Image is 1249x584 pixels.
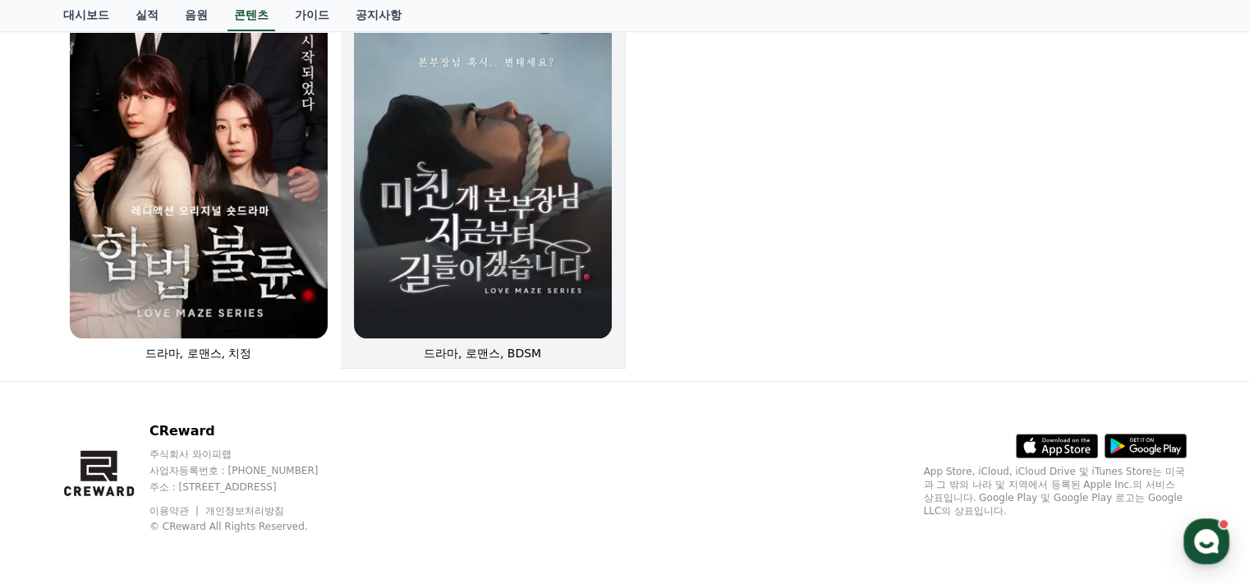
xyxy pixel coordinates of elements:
[149,464,350,477] p: 사업자등록번호 : [PHONE_NUMBER]
[149,520,350,533] p: © CReward All Rights Reserved.
[149,505,201,517] a: 이용약관
[205,505,284,517] a: 개인정보처리방침
[149,421,350,441] p: CReward
[150,473,170,486] span: 대화
[52,472,62,485] span: 홈
[924,465,1187,517] p: App Store, iCloud, iCloud Drive 및 iTunes Store는 미국과 그 밖의 나라 및 지역에서 등록된 Apple Inc.의 서비스 상표입니다. Goo...
[108,448,212,489] a: 대화
[149,448,350,461] p: 주식회사 와이피랩
[149,481,350,494] p: 주소 : [STREET_ADDRESS]
[5,448,108,489] a: 홈
[254,472,273,485] span: 설정
[145,347,252,360] span: 드라마, 로맨스, 치정
[212,448,315,489] a: 설정
[424,347,541,360] span: 드라마, 로맨스, BDSM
